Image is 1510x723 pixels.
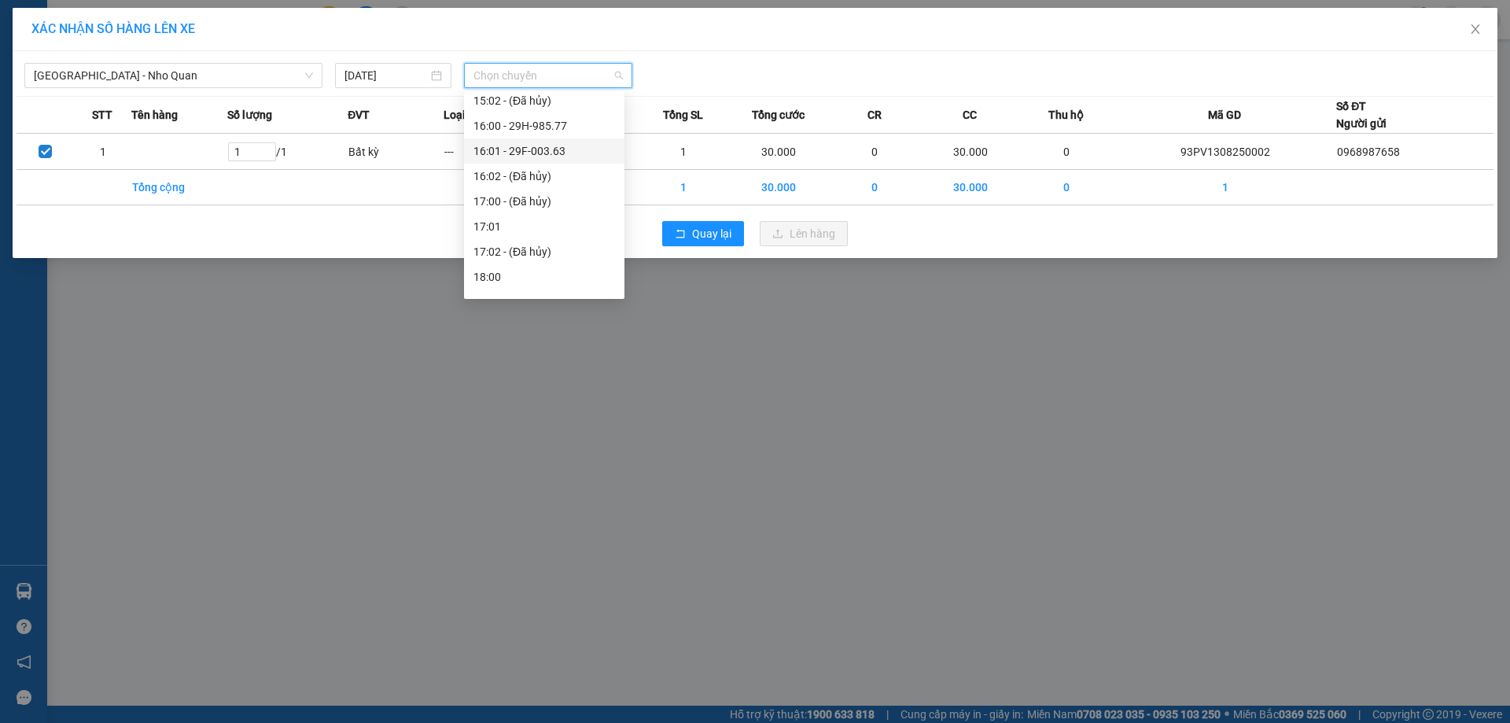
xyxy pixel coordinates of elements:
button: uploadLên hàng [760,221,848,246]
span: Tên hàng [131,106,178,124]
span: CC [963,106,977,124]
span: Số lượng [227,106,272,124]
td: Tổng cộng [131,170,227,205]
td: 93PV1308250002 [1114,134,1337,170]
div: 15:02 - (Đã hủy) [473,92,615,109]
td: 0 [827,134,923,170]
td: Bất kỳ [348,134,444,170]
div: 17:00 - (Đã hủy) [473,193,615,210]
button: rollbackQuay lại [662,221,744,246]
td: 30.000 [923,134,1018,170]
td: 0 [1018,170,1114,205]
span: CR [867,106,882,124]
span: rollback [675,228,686,241]
span: Tổng cước [752,106,805,124]
div: 18:01 [473,293,615,311]
span: Loại hàng [444,106,493,124]
span: Hà Nội - Nho Quan [34,64,313,87]
div: Số ĐT Người gửi [1336,98,1387,132]
span: Quay lại [692,225,731,242]
td: 1 [635,134,731,170]
td: --- [444,134,540,170]
input: 13/08/2025 [344,67,428,84]
span: close [1469,23,1482,35]
span: 0968987658 [1337,146,1400,158]
td: / 1 [227,134,348,170]
td: 30.000 [923,170,1018,205]
button: Close [1453,8,1497,52]
td: 0 [827,170,923,205]
span: Thu hộ [1048,106,1084,124]
div: 16:01 - 29F-003.63 [473,142,615,160]
div: 18:00 [473,268,615,286]
td: 1 [74,134,131,170]
span: Tổng SL [663,106,703,124]
div: 16:02 - (Đã hủy) [473,168,615,185]
td: 0 [1018,134,1114,170]
td: 30.000 [731,170,827,205]
span: Mã GD [1208,106,1241,124]
span: ĐVT [348,106,370,124]
div: 17:02 - (Đã hủy) [473,243,615,260]
td: 30.000 [731,134,827,170]
td: 1 [635,170,731,205]
div: 16:00 - 29H-985.77 [473,117,615,135]
span: Chọn chuyến [473,64,623,87]
span: STT [92,106,112,124]
div: 17:01 [473,218,615,235]
span: XÁC NHẬN SỐ HÀNG LÊN XE [31,21,195,36]
td: 1 [1114,170,1337,205]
